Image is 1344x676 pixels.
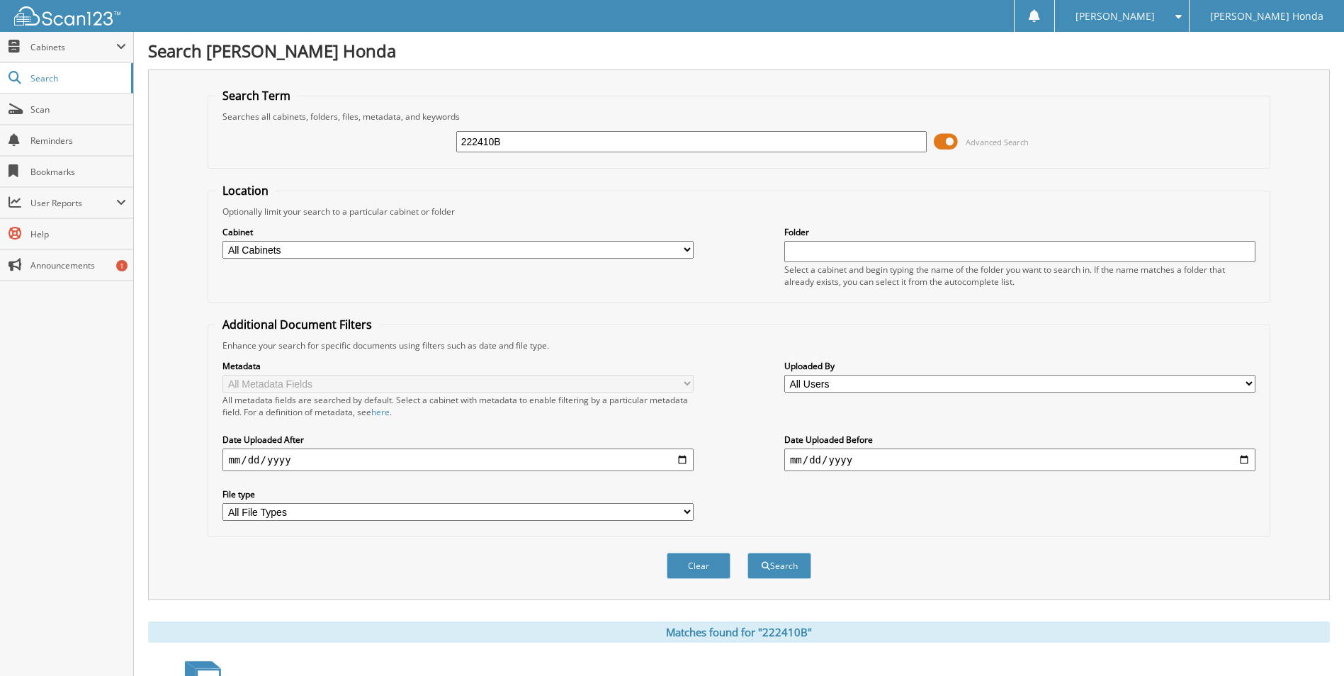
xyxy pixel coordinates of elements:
[747,553,811,579] button: Search
[215,339,1262,351] div: Enhance your search for specific documents using filters such as date and file type.
[30,103,126,116] span: Scan
[215,183,276,198] legend: Location
[30,228,126,240] span: Help
[784,449,1255,471] input: end
[784,434,1255,446] label: Date Uploaded Before
[222,449,694,471] input: start
[222,434,694,446] label: Date Uploaded After
[30,197,116,209] span: User Reports
[30,135,126,147] span: Reminders
[30,41,116,53] span: Cabinets
[222,226,694,238] label: Cabinet
[215,111,1262,123] div: Searches all cabinets, folders, files, metadata, and keywords
[215,205,1262,218] div: Optionally limit your search to a particular cabinet or folder
[30,72,124,84] span: Search
[30,259,126,271] span: Announcements
[784,226,1255,238] label: Folder
[14,6,120,26] img: scan123-logo-white.svg
[116,260,128,271] div: 1
[148,39,1330,62] h1: Search [PERSON_NAME] Honda
[215,317,379,332] legend: Additional Document Filters
[966,137,1029,147] span: Advanced Search
[667,553,730,579] button: Clear
[1210,12,1323,21] span: [PERSON_NAME] Honda
[148,621,1330,643] div: Matches found for "222410B"
[215,88,298,103] legend: Search Term
[784,264,1255,288] div: Select a cabinet and begin typing the name of the folder you want to search in. If the name match...
[371,406,390,418] a: here
[222,394,694,418] div: All metadata fields are searched by default. Select a cabinet with metadata to enable filtering b...
[1075,12,1155,21] span: [PERSON_NAME]
[222,488,694,500] label: File type
[222,360,694,372] label: Metadata
[784,360,1255,372] label: Uploaded By
[30,166,126,178] span: Bookmarks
